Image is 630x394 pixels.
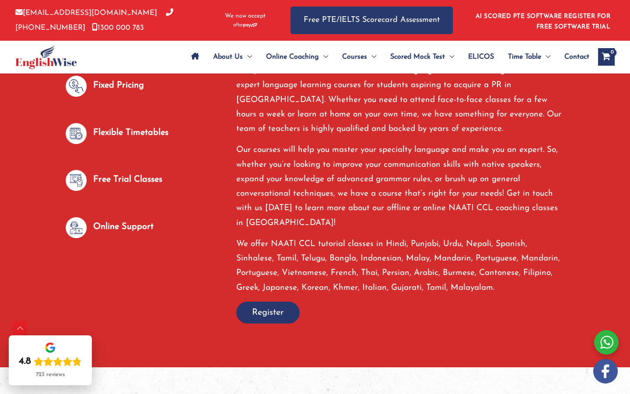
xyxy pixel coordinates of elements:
[541,42,550,72] span: Menu Toggle
[468,42,494,72] span: ELICOS
[225,12,266,21] span: We now accept
[213,42,243,72] span: About Us
[93,220,154,234] p: Online Support
[290,7,453,34] a: Free PTE/IELTS Scorecard Assessment
[93,126,168,140] p: Flexible Timetables
[66,217,87,238] img: null
[476,13,611,30] a: AI SCORED PTE SOFTWARE REGISTER FOR FREE SOFTWARE TRIAL
[367,42,376,72] span: Menu Toggle
[233,23,257,28] img: Afterpay-Logo
[461,42,501,72] a: ELICOS
[236,237,564,295] p: We offer NAATI CCL tutorial classes in Hindi, Punjabi, Urdu, Nepali, Spanish, Sinhalese, Tamil, T...
[342,42,367,72] span: Courses
[236,302,300,324] button: Register
[564,42,589,72] span: Contact
[335,42,383,72] a: CoursesMenu Toggle
[445,42,454,72] span: Menu Toggle
[66,76,87,97] img: null
[501,42,557,72] a: Time TableMenu Toggle
[598,48,615,66] a: View Shopping Cart, empty
[259,42,335,72] a: Online CoachingMenu Toggle
[19,355,82,368] div: Rating: 4.8 out of 5
[15,9,157,17] a: [EMAIL_ADDRESS][DOMAIN_NAME]
[243,42,252,72] span: Menu Toggle
[36,371,65,378] div: 723 reviews
[383,42,461,72] a: Scored Mock TestMenu Toggle
[66,170,87,191] img: null
[66,123,87,144] img: null
[93,172,162,187] p: Free Trial Classes
[390,42,445,72] span: Scored Mock Test
[252,306,284,319] span: Register
[184,42,589,72] nav: Site Navigation: Main Menu
[593,359,618,383] img: white-facebook.png
[470,6,615,35] aside: Header Widget 1
[19,355,31,368] div: 4.8
[15,9,173,31] a: [PHONE_NUMBER]
[93,78,144,93] p: Fixed Pricing
[15,45,77,69] img: cropped-ew-logo
[508,42,541,72] span: Time Table
[206,42,259,72] a: About UsMenu Toggle
[236,143,564,230] p: Our courses will help you master your specialty language and make you an expert. So, whether you’...
[92,24,144,32] a: 1300 000 783
[319,42,328,72] span: Menu Toggle
[557,42,589,72] a: Contact
[266,42,319,72] span: Online Coaching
